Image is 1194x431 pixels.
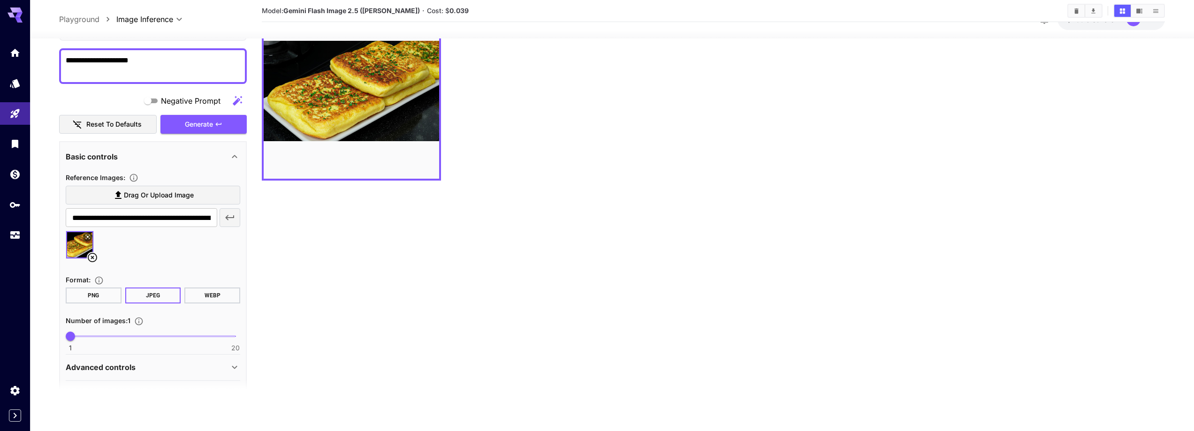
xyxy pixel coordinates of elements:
div: Models [9,77,21,89]
span: 20 [231,343,240,353]
span: $7.39 [1067,15,1086,23]
div: Wallet [9,168,21,180]
nav: breadcrumb [59,14,116,25]
div: Віджет чату [1147,386,1194,431]
button: Expand sidebar [9,409,21,422]
span: Image Inference [116,14,173,25]
div: Clear AllDownload All [1067,4,1103,18]
button: PNG [66,287,122,303]
p: · [422,5,425,16]
span: Format : [66,276,91,284]
button: Upload a reference image to guide the result. This is needed for Image-to-Image or Inpainting. Su... [125,173,142,182]
span: Reference Images : [66,173,125,181]
div: Settings [9,385,21,396]
button: Show media in grid view [1114,5,1131,17]
b: Gemini Flash Image 2.5 ([PERSON_NAME]) [283,7,420,15]
button: Choose the file format for the output image. [91,276,107,285]
span: Model: [262,7,420,15]
span: Number of images : 1 [66,317,130,325]
span: 1 [69,343,72,353]
button: WEBP [184,287,240,303]
div: Basic controls [66,145,240,167]
div: API Keys [9,199,21,211]
a: Playground [59,14,99,25]
div: Playground [9,107,21,119]
p: Advanced controls [66,362,136,373]
button: Show media in video view [1131,5,1148,17]
button: Generate [160,115,247,134]
iframe: Chat Widget [1147,386,1194,431]
button: Show media in list view [1148,5,1164,17]
button: Specify how many images to generate in a single request. Each image generation will be charged se... [130,317,147,326]
label: Drag or upload image [66,186,240,205]
span: Drag or upload image [124,189,194,201]
div: Home [9,47,21,59]
button: Download All [1085,5,1102,17]
div: Usage [9,229,21,241]
div: Library [9,138,21,150]
button: Reset to defaults [59,115,157,134]
span: Generate [185,119,213,130]
button: JPEG [125,287,181,303]
span: Cost: $ [427,7,469,15]
span: Negative Prompt [161,95,221,106]
button: Clear All [1068,5,1085,17]
div: Advanced controls [66,356,240,378]
img: 9k= [264,3,439,179]
div: Show media in grid viewShow media in video viewShow media in list view [1113,4,1165,18]
b: 0.039 [449,7,469,15]
p: Basic controls [66,151,118,162]
span: credits left [1086,15,1119,23]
